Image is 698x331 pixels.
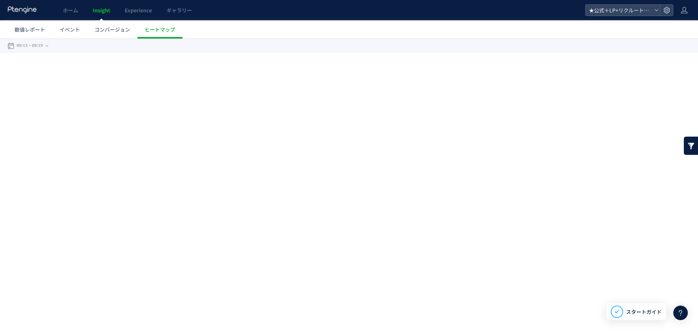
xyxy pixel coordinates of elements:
[93,7,110,14] span: Insight
[15,26,45,33] span: 数値レポート
[587,5,651,16] span: ★公式＋LP+リクルート+BS+FastNail+TKBC
[167,7,192,14] span: ギャラリー
[145,26,175,33] span: ヒートマップ
[125,7,152,14] span: Experience
[626,308,662,316] span: スタートガイド
[95,26,130,33] span: コンバージョン
[60,26,80,33] span: イベント
[63,7,78,14] span: ホーム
